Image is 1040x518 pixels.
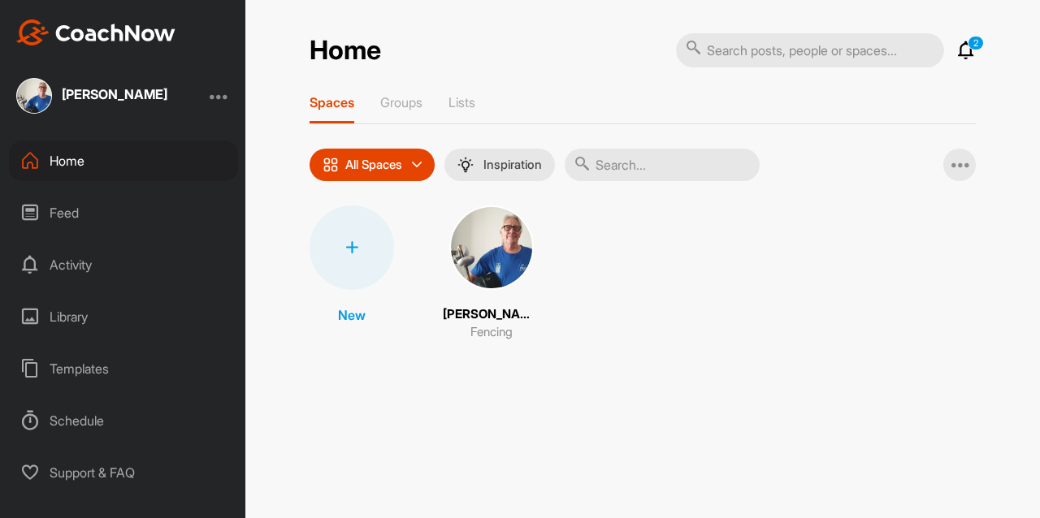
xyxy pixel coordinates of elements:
[16,78,52,114] img: square_c9e00f3368a9d548e1904e5d2e0f9628.jpg
[310,35,381,67] h2: Home
[323,157,339,173] img: icon
[338,305,366,325] p: New
[448,94,475,110] p: Lists
[457,157,474,173] img: menuIcon
[9,140,238,181] div: Home
[9,452,238,493] div: Support & FAQ
[9,244,238,285] div: Activity
[443,305,540,324] p: [PERSON_NAME]
[16,19,175,45] img: CoachNow
[470,323,513,342] p: Fencing
[62,88,167,101] div: [PERSON_NAME]
[345,158,402,171] p: All Spaces
[380,94,422,110] p: Groups
[9,192,238,233] div: Feed
[968,36,984,50] p: 2
[9,296,238,337] div: Library
[676,33,944,67] input: Search posts, people or spaces...
[483,158,542,171] p: Inspiration
[310,94,354,110] p: Spaces
[449,205,534,290] img: square_c9e00f3368a9d548e1904e5d2e0f9628.jpg
[565,149,760,181] input: Search...
[9,400,238,441] div: Schedule
[443,205,540,342] a: [PERSON_NAME]Fencing
[9,348,238,389] div: Templates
